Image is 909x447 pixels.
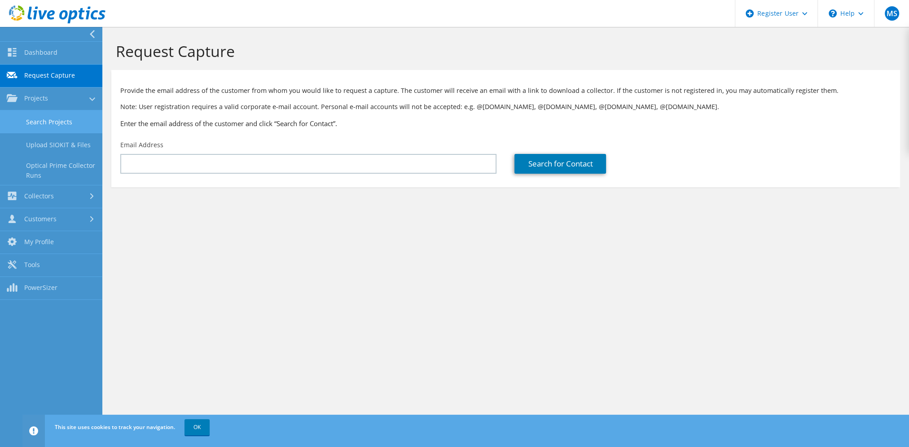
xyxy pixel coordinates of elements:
[514,154,606,174] a: Search for Contact
[829,9,837,18] svg: \n
[116,42,891,61] h1: Request Capture
[184,419,210,435] a: OK
[120,86,891,96] p: Provide the email address of the customer from whom you would like to request a capture. The cust...
[55,423,175,431] span: This site uses cookies to track your navigation.
[120,102,891,112] p: Note: User registration requires a valid corporate e-mail account. Personal e-mail accounts will ...
[120,118,891,128] h3: Enter the email address of the customer and click “Search for Contact”.
[120,140,163,149] label: Email Address
[885,6,899,21] span: MS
